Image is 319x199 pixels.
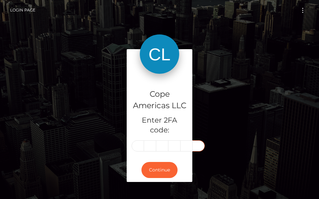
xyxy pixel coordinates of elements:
h4: Cope Americas LLC [132,89,187,111]
h5: Enter 2FA code: [132,115,187,136]
button: Continue [141,162,178,178]
button: Toggle navigation [297,6,309,15]
img: Cope Americas LLC [140,34,179,74]
a: Login Page [10,3,35,17]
